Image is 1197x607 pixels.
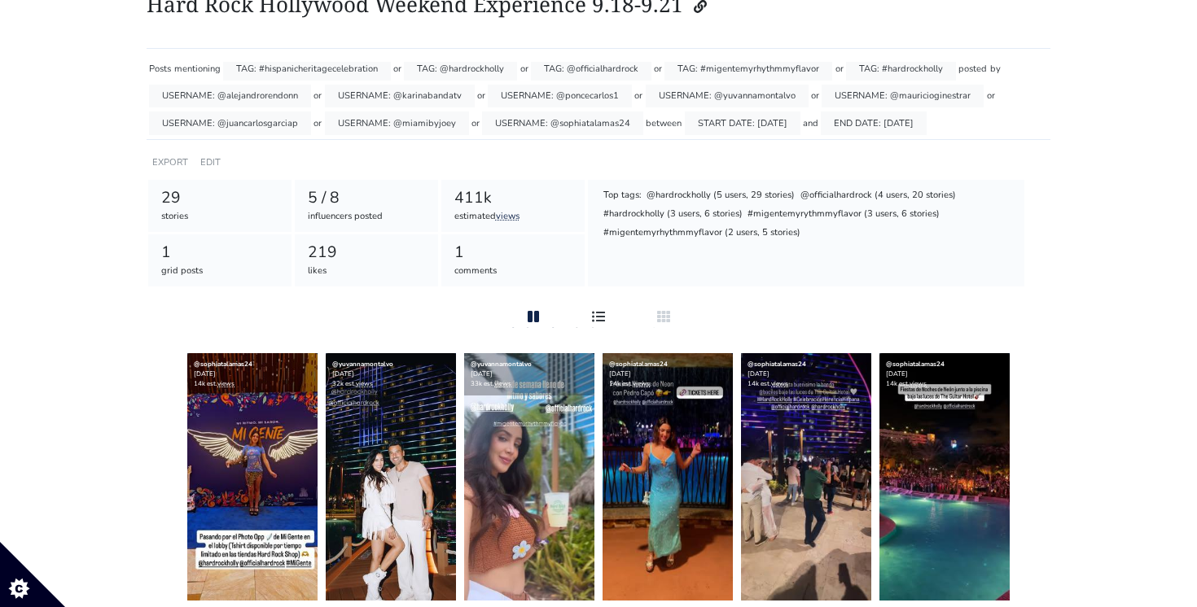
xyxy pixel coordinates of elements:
[332,360,393,369] a: @yuvannamontalvo
[609,360,668,369] a: @sophiatalamas24
[748,360,806,369] a: @sophiatalamas24
[654,57,662,81] div: or
[356,379,373,388] a: views
[313,111,322,135] div: or
[308,210,426,224] div: influencers posted
[308,241,426,264] div: 219
[308,264,426,278] div: likes
[217,379,235,388] a: views
[454,264,572,278] div: comments
[741,353,871,395] div: [DATE] 14k est.
[482,111,643,135] div: USERNAME: @sophiatalamas24
[747,207,941,223] div: #migentemyrythmmyflavor (3 users, 6 stories)
[313,85,322,108] div: or
[393,57,401,81] div: or
[821,111,927,135] div: END DATE: [DATE]
[633,379,650,388] a: views
[454,210,572,224] div: estimated
[958,57,987,81] div: posted
[194,360,252,369] a: @sophiatalamas24
[646,111,682,135] div: between
[200,156,221,168] a: EDIT
[646,85,809,108] div: USERNAME: @yuvannamontalvo
[161,241,279,264] div: 1
[496,210,520,222] a: views
[822,85,984,108] div: USERNAME: @mauricioginestrar
[685,111,800,135] div: START DATE: [DATE]
[325,111,469,135] div: USERNAME: @miamibyjoey
[149,111,311,135] div: USERNAME: @juancarlosgarciap
[149,57,171,81] div: Posts
[471,111,480,135] div: or
[646,188,796,204] div: @hardrockholly (5 users, 29 stories)
[308,186,426,210] div: 5 / 8
[187,353,318,395] div: [DATE] 14k est.
[161,186,279,210] div: 29
[494,379,511,388] a: views
[987,85,995,108] div: or
[603,353,733,395] div: [DATE] 14k est.
[477,85,485,108] div: or
[471,360,532,369] a: @yuvannamontalvo
[326,353,456,395] div: [DATE] 32k est.
[223,57,391,81] div: TAG: #hispanicheritagecelebration
[454,186,572,210] div: 411k
[404,57,517,81] div: TAG: @hardrockholly
[602,225,801,242] div: #migentemyrhythmmyflavor (2 users, 5 stories)
[811,85,819,108] div: or
[664,57,832,81] div: TAG: #migentemyrhythmmyflavor
[161,210,279,224] div: stories
[488,85,632,108] div: USERNAME: @poncecarlos1
[846,57,956,81] div: TAG: #hardrockholly
[464,353,594,395] div: [DATE] 33k est.
[835,57,844,81] div: or
[634,85,642,108] div: or
[799,188,957,204] div: @officialhardrock (4 users, 20 stories)
[325,85,475,108] div: USERNAME: @karinabandatv
[771,379,788,388] a: views
[879,353,1010,395] div: [DATE] 14k est.
[803,111,818,135] div: and
[174,57,221,81] div: mentioning
[886,360,945,369] a: @sophiatalamas24
[602,188,642,204] div: Top tags:
[910,379,927,388] a: views
[602,207,743,223] div: #hardrockholly (3 users, 6 stories)
[152,156,188,168] a: EXPORT
[149,85,311,108] div: USERNAME: @alejandrorendonn
[990,57,1001,81] div: by
[520,57,528,81] div: or
[454,241,572,264] div: 1
[161,264,279,278] div: grid posts
[531,57,651,81] div: TAG: @officialhardrock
